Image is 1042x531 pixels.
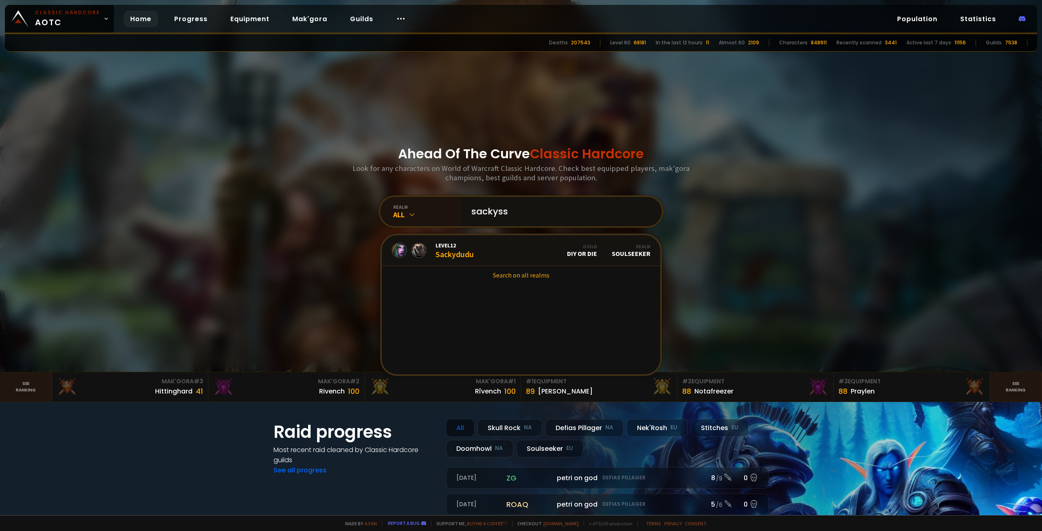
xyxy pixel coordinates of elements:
div: 41 [196,386,203,397]
small: NA [605,424,613,432]
div: 2109 [748,39,759,46]
a: Mak'gora [286,11,334,27]
h1: Ahead Of The Curve [398,144,644,164]
div: Stitches [691,419,749,437]
div: 100 [504,386,516,397]
a: Level12SackyduduGuildDIY or DIERealmSoulseeker [382,235,660,266]
div: Deaths [549,39,568,46]
span: # 2 [682,377,692,385]
div: Soulseeker [517,440,583,457]
div: Realm [612,243,650,249]
div: Mak'Gora [370,377,516,386]
h3: Look for any characters on World of Warcraft Classic Hardcore. Check best equipped players, mak'g... [349,164,693,182]
small: EU [566,444,573,452]
div: 207543 [571,39,590,46]
div: 11156 [954,39,966,46]
div: Characters [779,39,808,46]
div: Guilds [986,39,1002,46]
a: Privacy [664,520,682,527]
div: 88 [682,386,691,397]
div: Recently scanned [836,39,882,46]
div: Level 60 [610,39,630,46]
div: Nek'Rosh [627,419,687,437]
a: Statistics [954,11,1003,27]
a: Terms [646,520,661,527]
a: Population [891,11,944,27]
div: Praylen [851,386,875,396]
div: 7538 [1005,39,1017,46]
div: Hittinghard [155,386,193,396]
small: EU [731,424,738,432]
small: Classic Hardcore [35,9,100,16]
div: [PERSON_NAME] [538,386,593,396]
a: #2Equipment88Notafreezer [677,372,834,402]
div: Rîvench [475,386,501,396]
div: 89 [526,386,535,397]
div: Mak'Gora [57,377,203,386]
small: EU [670,424,677,432]
h4: Most recent raid cleaned by Classic Hardcore guilds [274,445,436,465]
a: Report a bug [388,520,420,526]
a: Mak'Gora#3Hittinghard41 [52,372,208,402]
div: Rivench [319,386,345,396]
a: #3Equipment88Praylen [834,372,990,402]
div: Mak'Gora [213,377,359,386]
span: Support me, [431,520,507,527]
div: In the last 12 hours [656,39,703,46]
div: Doomhowl [446,440,513,457]
h1: Raid progress [274,419,436,445]
a: See all progress [274,465,326,475]
a: Classic HardcoreAOTC [5,5,114,33]
div: Equipment [682,377,828,386]
span: Level 12 [436,242,474,249]
span: # 3 [838,377,848,385]
a: Guilds [344,11,380,27]
small: NA [495,444,503,452]
span: AOTC [35,9,100,28]
a: a fan [365,520,377,527]
input: Search a character... [466,197,652,226]
a: Consent [685,520,707,527]
div: Soulseeker [612,243,650,258]
span: # 3 [194,377,203,385]
a: Mak'Gora#1Rîvench100 [365,372,521,402]
small: NA [524,424,532,432]
div: 11 [706,39,709,46]
span: # 1 [526,377,534,385]
div: All [393,210,462,219]
a: Search on all realms [382,266,660,284]
a: Home [124,11,158,27]
a: [DOMAIN_NAME] [543,520,579,527]
a: Equipment [224,11,276,27]
span: Checkout [512,520,579,527]
div: 88 [838,386,847,397]
div: All [446,419,474,437]
div: DIY or DIE [567,243,597,258]
a: Seeranking [990,372,1042,402]
div: realm [393,204,462,210]
div: Notafreezer [694,386,733,396]
div: Skull Rock [477,419,542,437]
div: 848911 [811,39,827,46]
span: # 1 [508,377,516,385]
div: Active last 7 days [906,39,951,46]
div: Defias Pillager [545,419,624,437]
span: Classic Hardcore [530,144,644,163]
a: Mak'Gora#2Rivench100 [208,372,365,402]
div: 100 [348,386,359,397]
a: [DATE]zgpetri on godDefias Pillager8 /90 [446,467,768,489]
span: v. d752d5 - production [584,520,633,527]
div: 68181 [634,39,646,46]
span: # 2 [350,377,359,385]
div: Equipment [526,377,672,386]
div: Equipment [838,377,985,386]
div: Sackydudu [436,242,474,259]
div: Guild [567,243,597,249]
div: 3441 [885,39,897,46]
a: Buy me a coffee [467,520,507,527]
a: #1Equipment89[PERSON_NAME] [521,372,677,402]
span: Made by [340,520,377,527]
a: [DATE]roaqpetri on godDefias Pillager5 /60 [446,494,768,515]
a: Progress [168,11,214,27]
div: Almost 60 [719,39,745,46]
